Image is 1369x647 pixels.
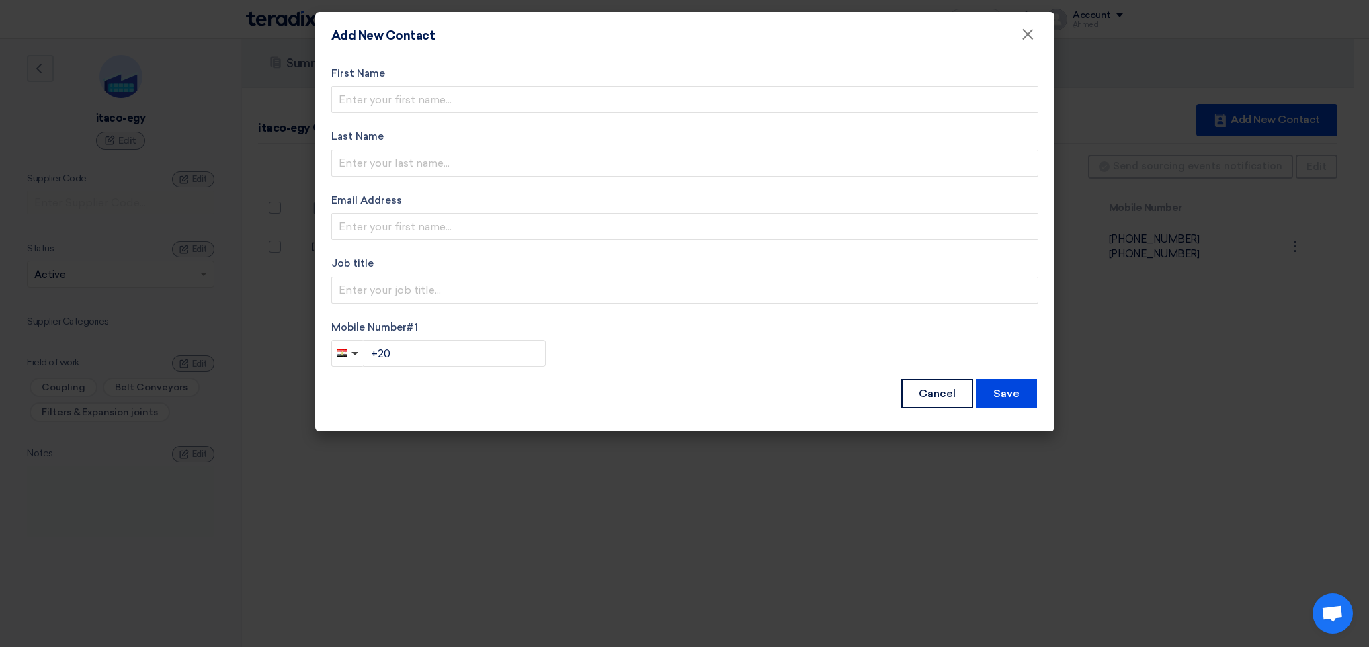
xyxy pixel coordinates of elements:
input: Enter your phone number... [364,340,546,367]
label: Email Address [331,193,1038,208]
input: Enter your last name... [331,150,1038,177]
a: Open chat [1313,593,1353,634]
label: Mobile Number #1 [331,320,1038,335]
label: First Name [331,66,1038,81]
label: Last Name [331,129,1038,144]
input: Enter your first name... [331,213,1038,240]
input: Enter your first name... [331,86,1038,113]
h4: Add New Contact [331,28,435,43]
button: Cancel [901,379,973,408]
span: × [1021,24,1034,51]
button: Close [1010,21,1045,48]
input: Enter your job title... [331,277,1038,304]
button: Save [976,379,1037,408]
label: Job title [331,256,1038,271]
